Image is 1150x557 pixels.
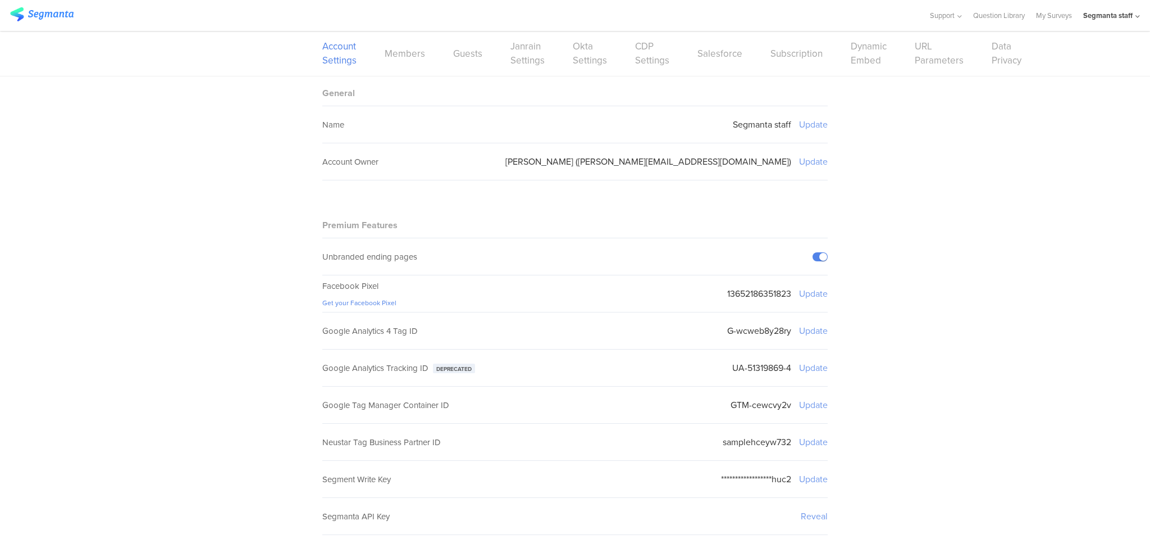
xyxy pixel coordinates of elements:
sg-setting-edit-trigger: Update [799,324,828,337]
sg-setting-value: UA-51319869-4 [732,361,791,374]
div: Segmanta staff [1083,10,1133,21]
div: Deprecated [433,364,475,373]
sg-setting-value: GTM-cewcvy2v [731,398,791,411]
span: Google Analytics Tracking ID [322,362,428,374]
div: Unbranded ending pages [322,251,417,263]
sg-block-title: General [322,87,355,99]
span: Segmanta API Key [322,510,390,523]
sg-setting-edit-trigger: Update [799,473,828,486]
a: Dynamic Embed [851,39,887,67]
span: Segment Write Key [322,473,391,486]
sg-setting-value: G-wcweb8y28ry [727,324,791,337]
span: Google Tag Manager Container ID [322,399,449,411]
sg-setting-value: 13652186351823 [727,287,791,300]
a: Data Privacy [992,39,1021,67]
span: Facebook Pixel [322,280,378,292]
a: Guests [453,47,482,61]
a: Salesforce [697,47,742,61]
img: segmanta logo [10,7,74,21]
sg-setting-value: [PERSON_NAME] ([PERSON_NAME][EMAIL_ADDRESS][DOMAIN_NAME]) [505,155,791,168]
sg-setting-edit-trigger: Update [799,361,828,374]
a: CDP Settings [635,39,669,67]
sg-setting-edit-trigger: Update [799,398,828,411]
sg-block-title: Premium Features [322,219,398,232]
a: Get your Facebook Pixel [322,298,396,308]
a: Okta Settings [573,39,607,67]
sg-setting-value: Segmanta staff [733,118,791,131]
span: Google Analytics 4 Tag ID [322,325,418,337]
sg-setting-edit-trigger: Update [799,287,828,300]
sg-setting-edit-trigger: Update [799,118,828,131]
sg-setting-value: samplehceyw732 [723,436,791,449]
span: Support [930,10,955,21]
sg-setting-edit-trigger: Update [799,155,828,168]
sg-field-title: Account Owner [322,156,378,168]
a: URL Parameters [915,39,964,67]
a: Members [385,47,425,61]
sg-field-title: Name [322,119,344,131]
span: Neustar Tag Business Partner ID [322,436,441,449]
a: Subscription [770,47,823,61]
a: Janrain Settings [510,39,545,67]
sg-setting-edit-trigger: Reveal [801,510,828,523]
sg-setting-edit-trigger: Update [799,436,828,449]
